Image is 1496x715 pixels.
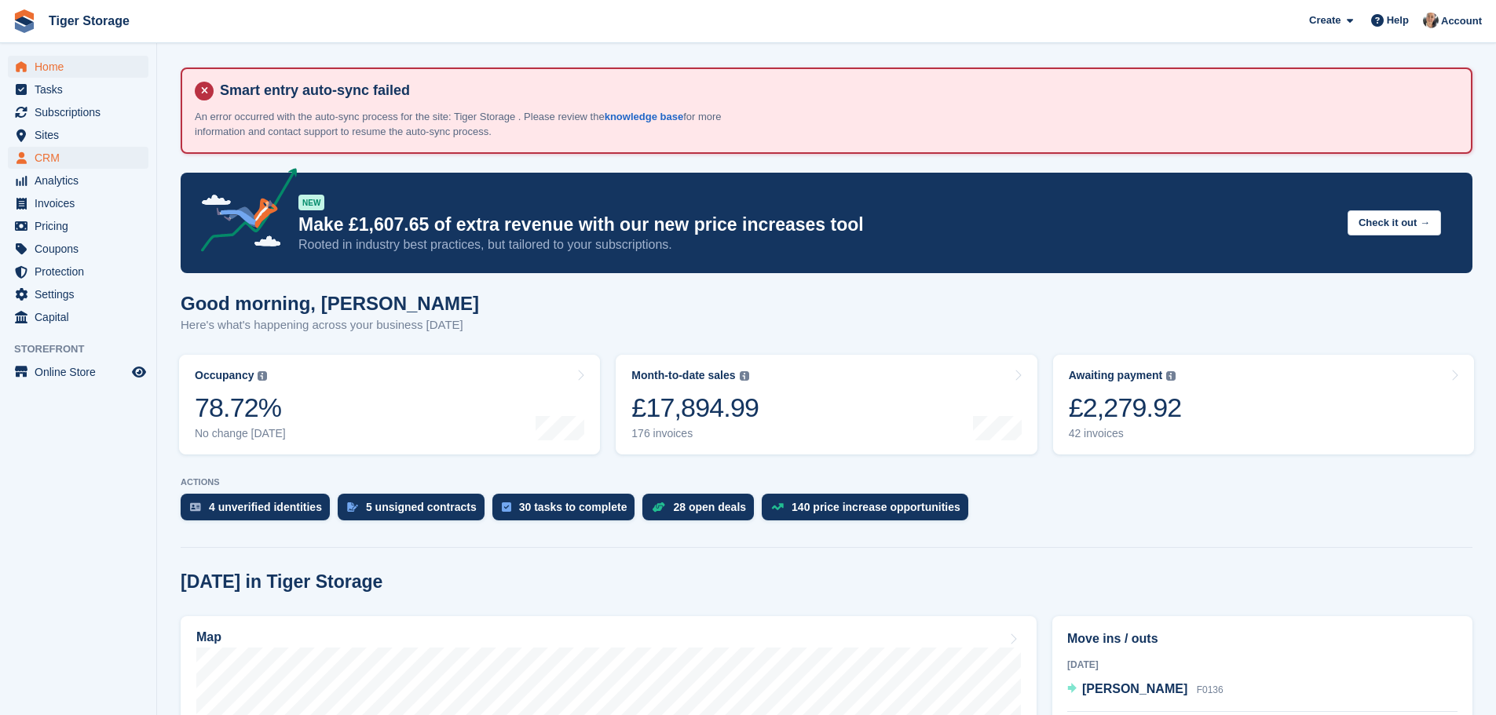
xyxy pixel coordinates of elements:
img: price-adjustments-announcement-icon-8257ccfd72463d97f412b2fc003d46551f7dbcb40ab6d574587a9cd5c0d94... [188,168,298,257]
a: 4 unverified identities [181,494,338,528]
a: menu [8,56,148,78]
a: Awaiting payment £2,279.92 42 invoices [1053,355,1474,454]
button: Check it out → [1348,210,1441,236]
h4: Smart entry auto-sync failed [214,82,1458,100]
div: 5 unsigned contracts [366,501,477,513]
a: menu [8,261,148,283]
h1: Good morning, [PERSON_NAME] [181,293,479,314]
div: 28 open deals [673,501,746,513]
span: Sites [35,124,129,146]
span: CRM [35,147,129,169]
div: £17,894.99 [631,392,759,424]
p: Make £1,607.65 of extra revenue with our new price increases tool [298,213,1335,236]
p: An error occurred with the auto-sync process for the site: Tiger Storage . Please review the for ... [195,109,744,140]
span: Subscriptions [35,101,129,123]
a: menu [8,124,148,146]
img: icon-info-grey-7440780725fd019a000dd9b08b2336e03edf1995a4989e88bcd33f0948082b44.svg [740,371,749,381]
img: contract_signature_icon-13c848040528278c33f63329250d36e43548de30e8caae1d1a13099fd9432cc5.svg [347,502,358,512]
a: menu [8,215,148,237]
a: 140 price increase opportunities [762,494,976,528]
span: Online Store [35,361,129,383]
h2: [DATE] in Tiger Storage [181,571,382,593]
span: Analytics [35,170,129,192]
div: 42 invoices [1069,427,1182,440]
div: £2,279.92 [1069,392,1182,424]
div: NEW [298,195,324,210]
a: Tiger Storage [42,8,136,34]
a: [PERSON_NAME] F0136 [1067,680,1224,700]
div: No change [DATE] [195,427,286,440]
img: deal-1b604bf984904fb50ccaf53a9ad4b4a5d6e5aea283cecdc64d6e3604feb123c2.svg [652,502,665,513]
span: Help [1387,13,1409,28]
a: 30 tasks to complete [492,494,643,528]
a: menu [8,361,148,383]
div: 78.72% [195,392,286,424]
p: Here's what's happening across your business [DATE] [181,316,479,334]
div: 176 invoices [631,427,759,440]
a: menu [8,147,148,169]
div: Occupancy [195,369,254,382]
a: menu [8,283,148,305]
span: Pricing [35,215,129,237]
a: Month-to-date sales £17,894.99 176 invoices [616,355,1037,454]
span: Create [1309,13,1341,28]
span: Protection [35,261,129,283]
img: icon-info-grey-7440780725fd019a000dd9b08b2336e03edf1995a4989e88bcd33f0948082b44.svg [1166,371,1176,381]
a: Preview store [130,363,148,381]
a: knowledge base [605,111,683,122]
span: Account [1441,13,1482,29]
p: Rooted in industry best practices, but tailored to your subscriptions. [298,236,1335,254]
img: Becky Martin [1423,13,1439,28]
span: Capital [35,306,129,328]
div: Month-to-date sales [631,369,735,382]
img: verify_identity-adf6edd0f0f0b5bbfe63781bf79b02c33cf7c696d77639b501bdc392416b5a36.svg [190,502,201,512]
a: 28 open deals [642,494,762,528]
img: icon-info-grey-7440780725fd019a000dd9b08b2336e03edf1995a4989e88bcd33f0948082b44.svg [258,371,267,381]
span: Tasks [35,78,129,100]
span: F0136 [1197,684,1224,695]
a: Occupancy 78.72% No change [DATE] [179,355,600,454]
a: 5 unsigned contracts [338,494,492,528]
span: Home [35,56,129,78]
img: price_increase_opportunities-93ffe204e8149a01c8c9dc8f82e8f89637d9d84a8eef4429ea346261dce0b2c0.svg [771,503,784,510]
div: 4 unverified identities [209,501,322,513]
div: [DATE] [1067,658,1458,672]
a: menu [8,101,148,123]
div: 140 price increase opportunities [792,501,960,513]
span: Storefront [14,341,156,357]
img: stora-icon-8386f47178a22dfd0bd8f6a31ec36ba5ce8667c1dd55bd0f319d3a0aa187defe.svg [13,9,36,33]
span: Settings [35,283,129,305]
img: task-75834270c22a3079a89374b754ae025e5fb1db73e45f91037f5363f120a921f8.svg [502,502,511,512]
a: menu [8,170,148,192]
span: Invoices [35,192,129,214]
div: Awaiting payment [1069,369,1163,382]
h2: Move ins / outs [1067,629,1458,648]
div: 30 tasks to complete [519,501,627,513]
a: menu [8,78,148,100]
a: menu [8,238,148,260]
a: menu [8,192,148,214]
span: [PERSON_NAME] [1082,682,1187,695]
span: Coupons [35,238,129,260]
p: ACTIONS [181,477,1472,487]
a: menu [8,306,148,328]
h2: Map [196,630,221,644]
